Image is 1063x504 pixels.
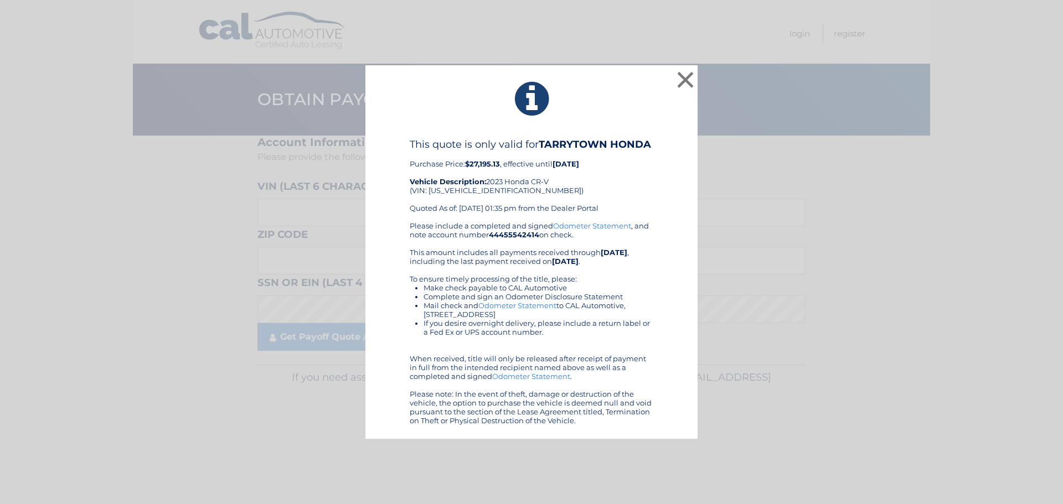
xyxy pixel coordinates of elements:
[478,301,556,310] a: Odometer Statement
[553,159,579,168] b: [DATE]
[553,221,631,230] a: Odometer Statement
[492,372,570,381] a: Odometer Statement
[410,138,653,150] h4: This quote is only valid for
[410,138,653,221] div: Purchase Price: , effective until 2023 Honda CR-V (VIN: [US_VEHICLE_IDENTIFICATION_NUMBER]) Quote...
[539,138,651,150] b: TARRYTOWN HONDA
[424,301,653,319] li: Mail check and to CAL Automotive, [STREET_ADDRESS]
[465,159,500,168] b: $27,195.13
[410,177,486,186] strong: Vehicle Description:
[410,221,653,425] div: Please include a completed and signed , and note account number on check. This amount includes al...
[424,283,653,292] li: Make check payable to CAL Automotive
[424,292,653,301] li: Complete and sign an Odometer Disclosure Statement
[674,69,696,91] button: ×
[601,248,627,257] b: [DATE]
[489,230,539,239] b: 44455542414
[552,257,579,266] b: [DATE]
[424,319,653,336] li: If you desire overnight delivery, please include a return label or a Fed Ex or UPS account number.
